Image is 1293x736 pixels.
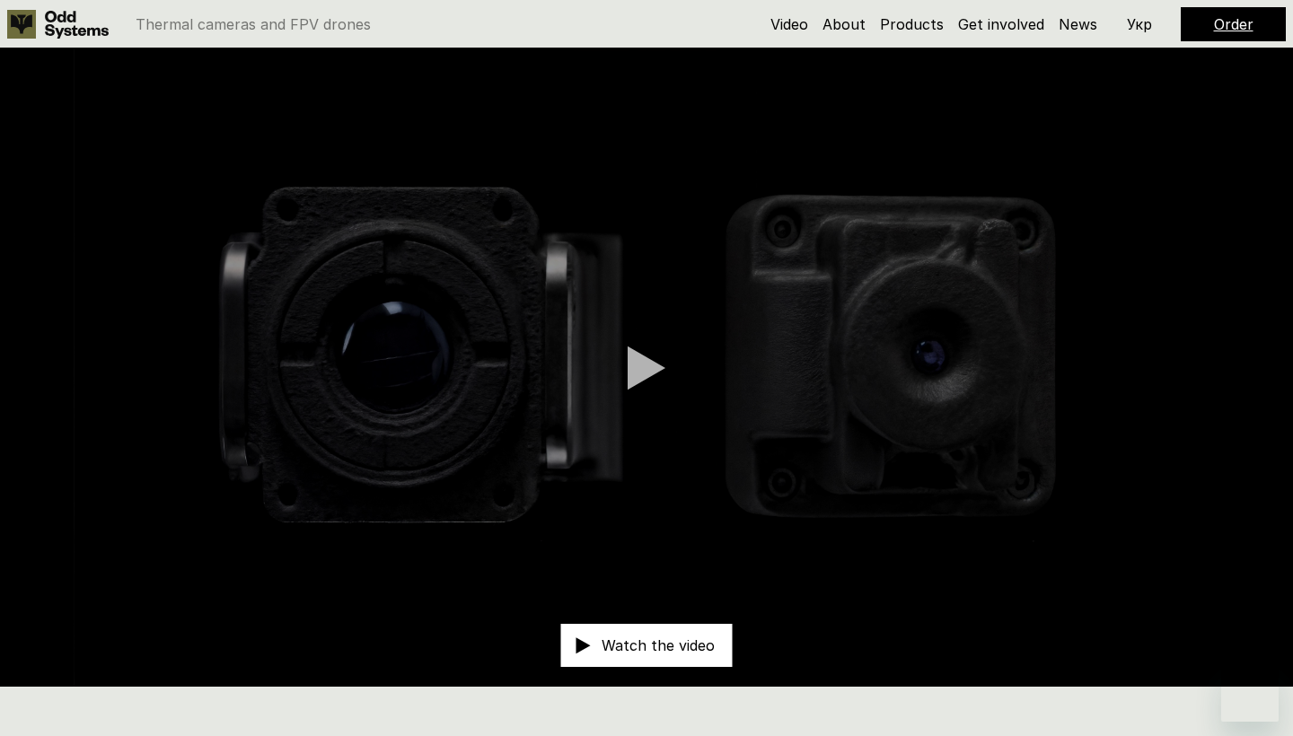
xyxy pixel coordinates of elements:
p: Watch the video [602,638,715,653]
a: Order [1214,15,1253,33]
a: Video [770,15,808,33]
a: Get involved [958,15,1044,33]
a: Products [880,15,944,33]
p: Thermal cameras and FPV drones [136,17,371,31]
p: Укр [1127,17,1152,31]
a: About [822,15,866,33]
a: News [1059,15,1097,33]
iframe: Button to launch messaging window [1221,664,1279,722]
